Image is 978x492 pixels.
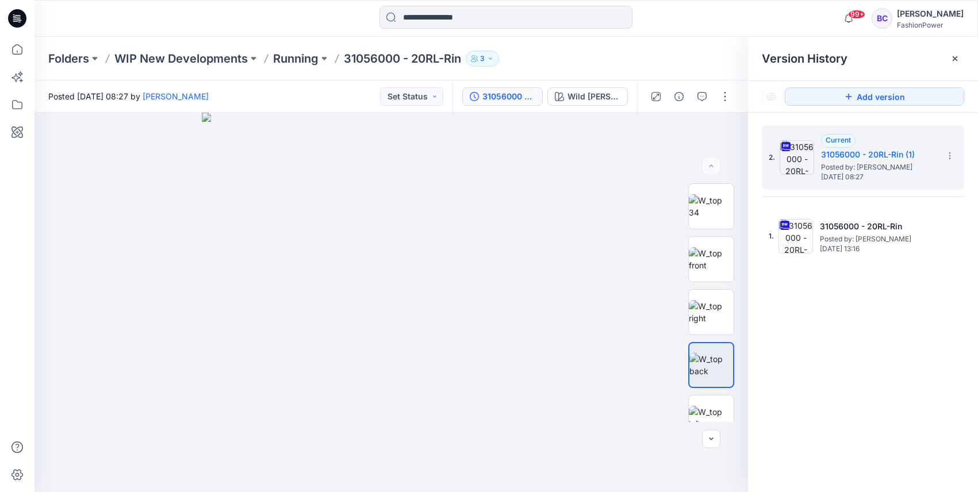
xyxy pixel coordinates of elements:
p: 3 [480,52,485,65]
img: W_top front [689,247,734,271]
img: W_top back [689,353,733,377]
span: 1. [769,231,774,241]
span: Current [826,136,851,144]
a: [PERSON_NAME] [143,91,209,101]
div: 31056000 - 20RL-Rin (1) [482,90,535,103]
div: Wild [PERSON_NAME] (as swatch) [567,90,620,103]
button: Add version [785,87,964,106]
button: Details [670,87,688,106]
button: Wild [PERSON_NAME] (as swatch) [547,87,628,106]
h5: 31056000 - 20RL-Rin (1) [821,148,936,162]
div: [PERSON_NAME] [897,7,964,21]
a: Running [273,51,319,67]
h5: 31056000 - 20RL-Rin [820,220,935,233]
span: Version History [762,52,847,66]
div: FashionPower [897,21,964,29]
span: [DATE] 13:16 [820,245,935,253]
span: Posted [DATE] 08:27 by [48,90,209,102]
a: WIP New Developments [114,51,248,67]
span: 2. [769,152,775,163]
a: Folders [48,51,89,67]
img: W_top left [689,406,734,430]
img: W_top right [689,300,734,324]
span: Posted by: Bibi Castelijns [820,233,935,245]
button: 31056000 - 20RL-Rin (1) [462,87,543,106]
span: Posted by: Bibi Castelijns [821,162,936,173]
button: Close [950,54,960,63]
button: Show Hidden Versions [762,87,780,106]
img: W_top 34 [689,194,734,218]
p: 31056000 - 20RL-Rin [344,51,461,67]
img: 31056000 - 20RL-Rin [778,219,813,253]
span: [DATE] 08:27 [821,173,936,181]
img: 31056000 - 20RL-Rin (1) [780,140,814,175]
div: BC [872,8,892,29]
span: 99+ [848,10,865,19]
img: eyJhbGciOiJIUzI1NiIsImtpZCI6IjAiLCJzbHQiOiJzZXMiLCJ0eXAiOiJKV1QifQ.eyJkYXRhIjp7InR5cGUiOiJzdG9yYW... [202,113,581,492]
button: 3 [466,51,499,67]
